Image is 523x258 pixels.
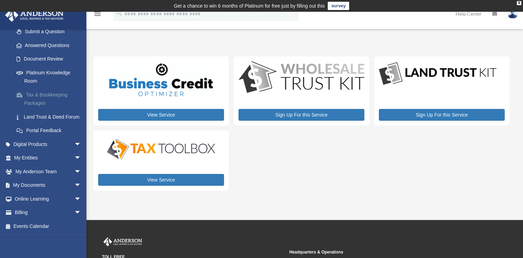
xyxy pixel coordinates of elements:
[10,124,92,138] a: Portal Feedback
[5,137,88,151] a: Digital Productsarrow_drop_down
[74,151,88,165] span: arrow_drop_down
[10,110,92,124] a: Land Trust & Deed Forum
[174,2,325,10] div: Get a chance to win 6 months of Platinum for free just by filling out this
[379,61,496,86] img: LandTrust_lgo-1.jpg
[115,9,123,17] i: search
[10,25,92,39] a: Submit a Question
[5,219,92,233] a: Events Calendar
[3,8,66,22] img: Anderson Advisors Platinum Portal
[5,165,92,178] a: My Anderson Teamarrow_drop_down
[5,151,92,165] a: My Entitiesarrow_drop_down
[5,192,92,206] a: Online Learningarrow_drop_down
[5,178,92,192] a: My Documentsarrow_drop_down
[98,109,224,121] a: View Service
[289,249,472,256] small: Headquarters & Operations
[74,137,88,151] span: arrow_drop_down
[74,206,88,220] span: arrow_drop_down
[239,109,364,121] a: Sign Up For this Service
[10,66,92,88] a: Platinum Knowledge Room
[74,165,88,179] span: arrow_drop_down
[93,10,102,18] i: menu
[98,174,224,186] a: View Service
[10,88,92,110] a: Tax & Bookkeeping Packages
[379,109,505,121] a: Sign Up For this Service
[239,61,364,94] img: WS-Trust-Kit-lgo-1.jpg
[517,1,521,5] div: close
[328,2,349,10] a: survey
[74,192,88,206] span: arrow_drop_down
[10,38,92,52] a: Answered Questions
[5,206,92,220] a: Billingarrow_drop_down
[507,9,518,19] img: User Pic
[93,12,102,18] a: menu
[10,52,92,66] a: Document Review
[74,178,88,193] span: arrow_drop_down
[102,237,143,246] img: Anderson Advisors Platinum Portal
